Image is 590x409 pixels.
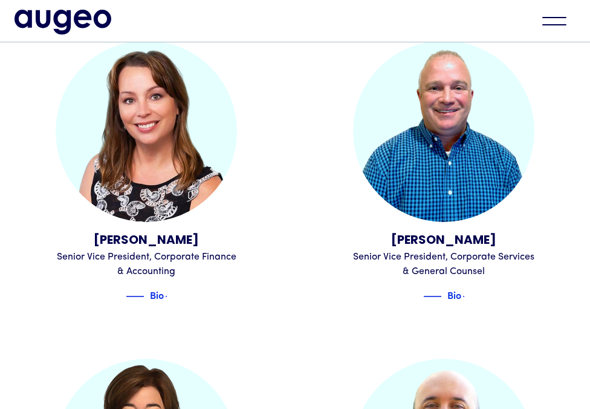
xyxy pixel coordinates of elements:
div: menu [533,8,575,34]
div: Senior Vice President, Corporate Services & General Counsel [353,250,534,279]
a: Jennifer Vanselow[PERSON_NAME]Senior Vice President, Corporate Finance & AccountingBlue decorativ... [56,41,237,303]
img: Blue decorative line [126,289,144,304]
div: Bio [447,287,461,302]
img: Blue text arrow [165,289,183,304]
img: Blue decorative line [423,289,441,304]
a: home [15,10,111,34]
img: Danny Kristal [353,41,534,222]
img: Jennifer Vanselow [56,41,237,222]
a: Danny Kristal[PERSON_NAME]Senior Vice President, Corporate Services & General CounselBlue decorat... [353,41,534,303]
div: Bio [150,287,164,302]
div: [PERSON_NAME] [56,232,237,250]
img: Blue text arrow [462,289,481,304]
div: [PERSON_NAME] [353,232,534,250]
div: Senior Vice President, Corporate Finance & Accounting [56,250,237,279]
img: Augeo's full logo in midnight blue. [15,10,111,34]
